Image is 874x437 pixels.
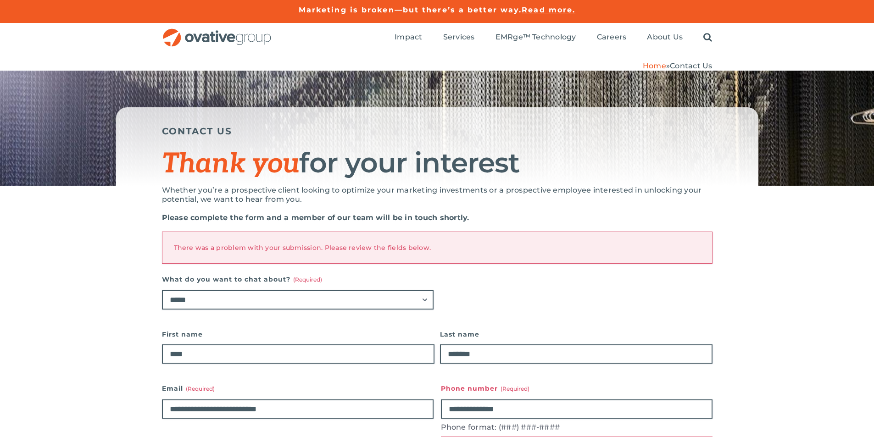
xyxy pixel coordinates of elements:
[495,33,576,42] span: EMRge™ Technology
[441,382,713,395] label: Phone number
[597,33,627,43] a: Careers
[647,33,683,42] span: About Us
[162,28,272,36] a: OG_Full_horizontal_RGB
[174,243,701,252] h2: There was a problem with your submission. Please review the fields below.
[670,61,712,70] span: Contact Us
[162,126,713,137] h5: CONTACT US
[299,6,522,14] a: Marketing is broken—but there’s a better way.
[162,382,434,395] label: Email
[293,276,322,283] span: (Required)
[162,148,300,181] span: Thank you
[162,148,713,179] h1: for your interest
[162,213,469,222] strong: Please complete the form and a member of our team will be in touch shortly.
[522,6,575,14] a: Read more.
[647,33,683,43] a: About Us
[440,328,713,341] label: Last name
[441,422,713,433] div: Phone format: (###) ###-####
[395,33,422,42] span: Impact
[162,186,713,204] p: Whether you’re a prospective client looking to optimize your marketing investments or a prospecti...
[186,385,215,392] span: (Required)
[703,33,712,43] a: Search
[395,23,712,52] nav: Menu
[597,33,627,42] span: Careers
[443,33,475,42] span: Services
[643,61,666,70] a: Home
[501,385,529,392] span: (Required)
[443,33,475,43] a: Services
[162,273,434,286] label: What do you want to chat about?
[495,33,576,43] a: EMRge™ Technology
[395,33,422,43] a: Impact
[162,328,434,341] label: First name
[643,61,713,70] span: »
